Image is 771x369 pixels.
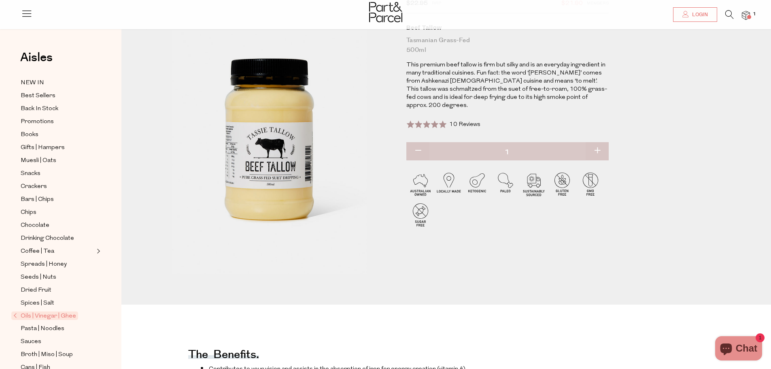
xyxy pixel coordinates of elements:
a: Chips [21,207,94,218]
span: Broth | Miso | Soup [21,350,73,360]
a: Spreads | Honey [21,259,94,269]
span: Best Sellers [21,91,55,101]
span: Dried Fruit [21,286,51,295]
a: Books [21,130,94,140]
span: Promotions [21,117,54,127]
a: Spices | Salt [21,298,94,308]
span: Spreads | Honey [21,260,67,269]
a: Oils | Vinegar | Ghee [13,311,94,321]
span: Pasta | Noodles [21,324,64,334]
a: Login [673,7,717,22]
p: This premium beef tallow is firm but silky and is an everyday ingredient in many traditional cuis... [406,61,609,110]
span: Crackers [21,182,47,192]
span: Login [690,11,708,18]
a: Seeds | Nuts [21,272,94,282]
a: Chocolate [21,220,94,230]
a: Snacks [21,169,94,179]
span: Sauces [21,337,41,347]
a: Dried Fruit [21,285,94,295]
a: Coffee | Tea [21,246,94,256]
a: Drinking Chocolate [21,233,94,243]
a: NEW IN [21,78,94,88]
a: Aisles [20,51,53,72]
img: P_P-ICONS-Live_Bec_V11_Locally_Made_2.svg [435,170,463,198]
span: Back In Stock [21,104,58,114]
a: Back In Stock [21,104,94,114]
a: Crackers [21,181,94,192]
img: P_P-ICONS-Live_Bec_V11_Sustainable_Sourced.svg [520,170,548,198]
img: Part&Parcel [369,2,402,22]
span: Snacks [21,169,40,179]
h4: The benefits. [188,353,259,359]
a: Promotions [21,117,94,127]
inbox-online-store-chat: Shopify online store chat [713,336,765,363]
button: Expand/Collapse Coffee | Tea [95,246,100,256]
img: P_P-ICONS-Live_Bec_V11_Sugar_Free.svg [406,200,435,229]
a: Sauces [21,337,94,347]
span: Coffee | Tea [21,247,54,256]
span: Chocolate [21,221,49,230]
img: P_P-ICONS-Live_Bec_V11_Australian_Owned.svg [406,170,435,198]
span: Drinking Chocolate [21,234,74,243]
span: Oils | Vinegar | Ghee [11,311,78,320]
a: Gifts | Hampers [21,143,94,153]
a: Best Sellers [21,91,94,101]
span: 1 [751,11,758,18]
a: Muesli | Oats [21,156,94,166]
img: P_P-ICONS-Live_Bec_V11_GMO_Free.svg [576,170,605,198]
a: 1 [742,11,750,19]
span: Aisles [20,49,53,66]
span: Chips [21,208,36,218]
input: QTY Beef Tallow [406,142,609,162]
a: Pasta | Noodles [21,324,94,334]
span: 10 Reviews [449,122,480,128]
span: Seeds | Nuts [21,273,56,282]
span: Spices | Salt [21,299,54,308]
img: P_P-ICONS-Live_Bec_V11_Paleo.svg [491,170,520,198]
span: Bars | Chips [21,195,54,205]
span: Books [21,130,38,140]
img: P_P-ICONS-Live_Bec_V11_Ketogenic.svg [463,170,491,198]
span: Gifts | Hampers [21,143,65,153]
div: Tasmanian Grass-Fed 500ml [406,36,609,55]
span: NEW IN [21,78,44,88]
a: Bars | Chips [21,194,94,205]
img: P_P-ICONS-Live_Bec_V11_Gluten_Free.svg [548,170,576,198]
span: Muesli | Oats [21,156,56,166]
a: Broth | Miso | Soup [21,350,94,360]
